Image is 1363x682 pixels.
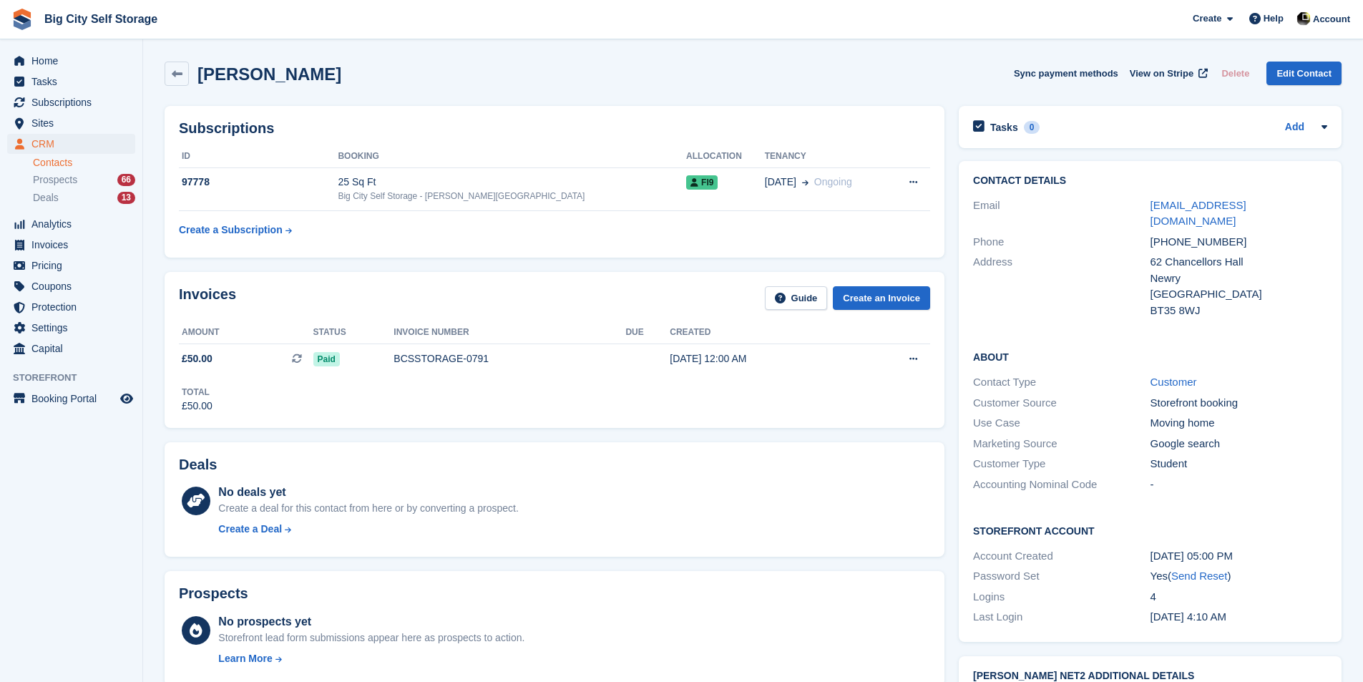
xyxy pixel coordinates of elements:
a: Send Reset [1171,570,1227,582]
div: Contact Type [973,374,1150,391]
span: Create [1193,11,1221,26]
a: Contacts [33,156,135,170]
a: [EMAIL_ADDRESS][DOMAIN_NAME] [1151,199,1246,228]
span: Protection [31,297,117,317]
a: Guide [765,286,828,310]
a: Create an Invoice [833,286,930,310]
h2: [PERSON_NAME] Net2 Additional Details [973,671,1327,682]
a: Add [1285,120,1304,136]
h2: Invoices [179,286,236,310]
div: Password Set [973,568,1150,585]
div: Address [973,254,1150,318]
a: menu [7,92,135,112]
span: Paid [313,352,340,366]
div: 13 [117,192,135,204]
h2: Storefront Account [973,523,1327,537]
div: No prospects yet [218,613,524,630]
span: Ongoing [814,176,852,187]
div: Phone [973,234,1150,250]
span: Coupons [31,276,117,296]
a: menu [7,134,135,154]
div: Learn More [218,651,272,666]
div: Yes [1151,568,1327,585]
div: Moving home [1151,415,1327,432]
a: View on Stripe [1124,62,1211,85]
span: Analytics [31,214,117,234]
div: [PHONE_NUMBER] [1151,234,1327,250]
div: 97778 [179,175,338,190]
div: Create a Deal [218,522,282,537]
span: Home [31,51,117,71]
a: menu [7,276,135,296]
div: BCSSTORAGE-0791 [394,351,625,366]
div: £50.00 [182,399,212,414]
span: Sites [31,113,117,133]
a: menu [7,51,135,71]
span: Settings [31,318,117,338]
div: Logins [973,589,1150,605]
h2: Deals [179,457,217,473]
span: Invoices [31,235,117,255]
div: Newry [1151,271,1327,287]
img: stora-icon-8386f47178a22dfd0bd8f6a31ec36ba5ce8667c1dd55bd0f319d3a0aa187defe.svg [11,9,33,30]
div: Student [1151,456,1327,472]
div: 25 Sq Ft [338,175,686,190]
th: Due [625,321,670,344]
th: Created [670,321,856,344]
a: menu [7,389,135,409]
span: View on Stripe [1130,67,1193,81]
a: menu [7,338,135,359]
div: [DATE] 05:00 PM [1151,548,1327,565]
h2: [PERSON_NAME] [197,64,341,84]
a: Edit Contact [1266,62,1342,85]
span: Storefront [13,371,142,385]
a: menu [7,235,135,255]
a: menu [7,318,135,338]
div: No deals yet [218,484,518,501]
div: Google search [1151,436,1327,452]
span: Tasks [31,72,117,92]
a: menu [7,214,135,234]
span: Subscriptions [31,92,117,112]
a: menu [7,113,135,133]
button: Sync payment methods [1014,62,1118,85]
th: Amount [179,321,313,344]
span: Capital [31,338,117,359]
a: Create a Deal [218,522,518,537]
span: Prospects [33,173,77,187]
div: Create a Subscription [179,223,283,238]
th: ID [179,145,338,168]
div: 62 Chancellors Hall [1151,254,1327,271]
th: Booking [338,145,686,168]
span: Pricing [31,255,117,276]
h2: Contact Details [973,175,1327,187]
a: menu [7,72,135,92]
div: Accounting Nominal Code [973,477,1150,493]
div: BT35 8WJ [1151,303,1327,319]
a: Learn More [218,651,524,666]
div: Use Case [973,415,1150,432]
a: Customer [1151,376,1197,388]
a: Prospects 66 [33,172,135,187]
h2: Prospects [179,585,248,602]
th: Allocation [686,145,765,168]
th: Tenancy [765,145,888,168]
th: Invoice number [394,321,625,344]
a: Preview store [118,390,135,407]
h2: About [973,349,1327,364]
div: Customer Type [973,456,1150,472]
span: Help [1264,11,1284,26]
a: Big City Self Storage [39,7,163,31]
span: Account [1313,12,1350,26]
div: Customer Source [973,395,1150,411]
div: Total [182,386,212,399]
div: [DATE] 12:00 AM [670,351,856,366]
div: - [1151,477,1327,493]
span: FI9 [686,175,718,190]
time: 2025-08-03 03:10:26 UTC [1151,610,1226,623]
a: Deals 13 [33,190,135,205]
div: Account Created [973,548,1150,565]
button: Delete [1216,62,1255,85]
th: Status [313,321,394,344]
div: 66 [117,174,135,186]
